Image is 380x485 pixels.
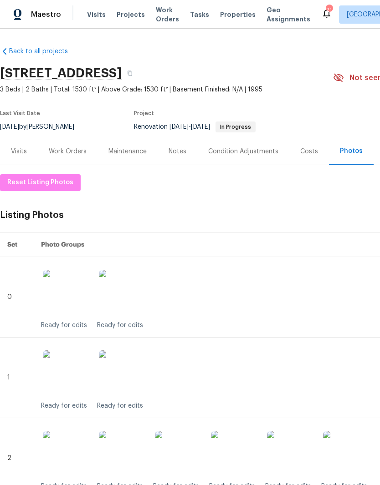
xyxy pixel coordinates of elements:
[117,10,145,19] span: Projects
[169,147,186,156] div: Notes
[134,124,256,130] span: Renovation
[41,401,87,410] div: Ready for edits
[122,65,138,81] button: Copy Address
[97,401,143,410] div: Ready for edits
[41,321,87,330] div: Ready for edits
[134,111,154,116] span: Project
[326,5,332,15] div: 21
[169,124,189,130] span: [DATE]
[49,147,87,156] div: Work Orders
[190,11,209,18] span: Tasks
[267,5,310,24] span: Geo Assignments
[11,147,27,156] div: Visits
[31,10,61,19] span: Maestro
[108,147,147,156] div: Maintenance
[220,10,256,19] span: Properties
[169,124,210,130] span: -
[156,5,179,24] span: Work Orders
[87,10,106,19] span: Visits
[216,124,255,130] span: In Progress
[208,147,278,156] div: Condition Adjustments
[191,124,210,130] span: [DATE]
[97,321,143,330] div: Ready for edits
[7,177,73,188] span: Reset Listing Photos
[300,147,318,156] div: Costs
[340,147,363,156] div: Photos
